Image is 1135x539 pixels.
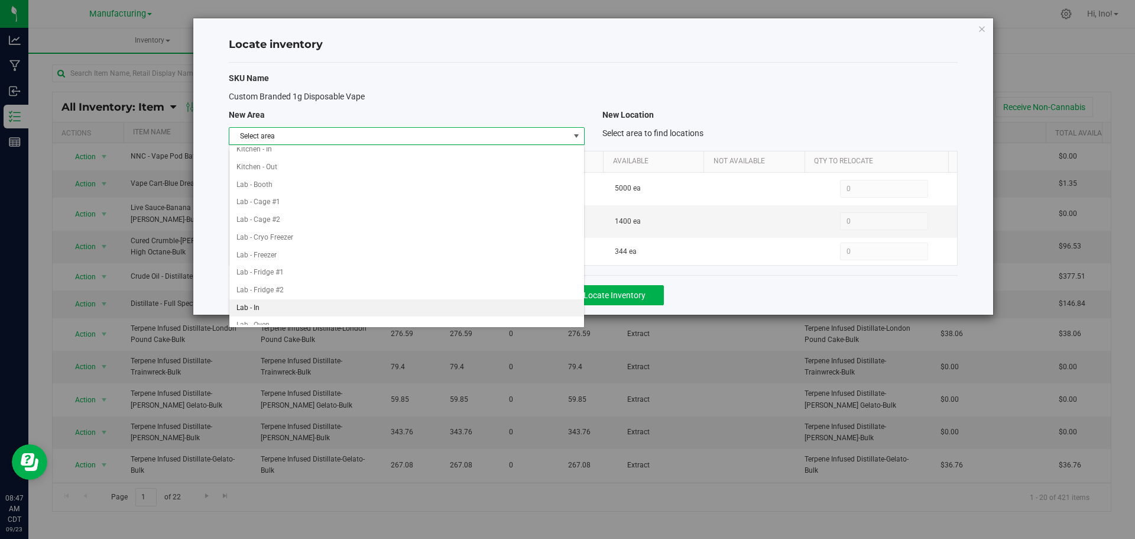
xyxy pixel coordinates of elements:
span: select [569,128,583,144]
span: New Location [602,110,654,120]
span: 344 ea [615,246,637,257]
span: New Area [229,110,265,120]
span: 1400 ea [615,216,641,227]
li: Lab - Freezer [229,247,583,264]
span: Custom Branded 1g Disposable Vape [229,92,365,101]
span: Select area [229,128,569,144]
li: Lab - Fridge #2 [229,282,583,299]
li: Kitchen - In [229,141,583,159]
li: Lab - Oven [229,317,583,334]
span: SKU Name [229,73,269,83]
li: Lab - Fridge #1 [229,264,583,282]
li: Lab - Cage #1 [229,193,583,211]
a: Not Available [714,157,800,166]
li: Kitchen - Out [229,159,583,176]
h4: Locate inventory [229,37,958,53]
span: Select area to find locations [602,128,703,138]
li: Lab - Booth [229,176,583,194]
li: Lab - Cage #2 [229,211,583,229]
span: Locate Inventory [583,291,646,300]
a: Qty to Relocate [814,157,944,166]
li: Lab - In [229,299,583,317]
button: Locate Inventory [565,285,664,305]
span: 5000 ea [615,183,641,194]
a: Available [613,157,700,166]
li: Lab - Cryo Freezer [229,229,583,247]
iframe: Resource center [12,444,47,480]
